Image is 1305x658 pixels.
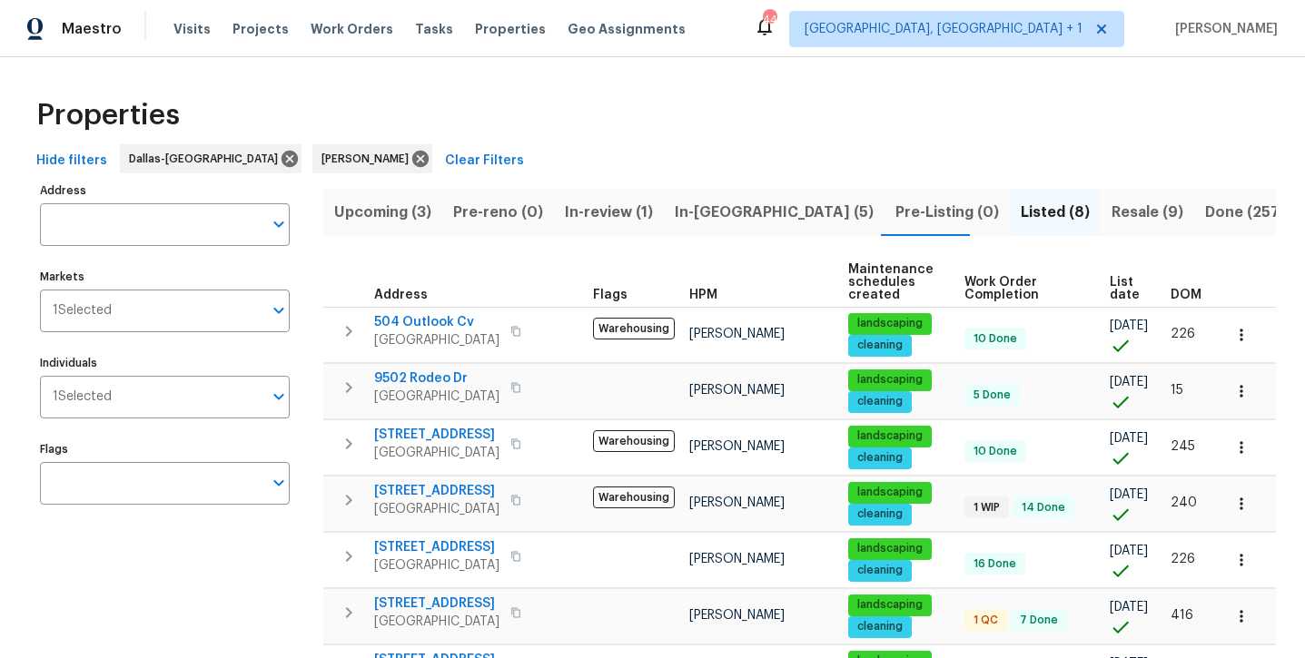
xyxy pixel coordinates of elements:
[374,388,499,406] span: [GEOGRAPHIC_DATA]
[966,388,1018,403] span: 5 Done
[266,384,292,409] button: Open
[1171,496,1197,509] span: 240
[374,369,499,388] span: 9502 Rodeo Dr
[40,185,290,196] label: Address
[895,200,999,225] span: Pre-Listing (0)
[374,482,499,500] span: [STREET_ADDRESS]
[1110,276,1140,301] span: List date
[850,338,910,353] span: cleaning
[1112,200,1183,225] span: Resale (9)
[689,553,785,565] span: [PERSON_NAME]
[1168,20,1278,38] span: [PERSON_NAME]
[266,298,292,323] button: Open
[312,144,432,173] div: [PERSON_NAME]
[966,331,1024,347] span: 10 Done
[966,556,1023,572] span: 16 Done
[565,200,653,225] span: In-review (1)
[40,358,290,368] label: Individuals
[593,486,675,508] span: Warehousing
[374,426,499,444] span: [STREET_ADDRESS]
[40,444,290,455] label: Flags
[1171,289,1201,301] span: DOM
[689,289,717,301] span: HPM
[1110,545,1148,557] span: [DATE]
[266,470,292,496] button: Open
[266,211,292,237] button: Open
[966,613,1005,628] span: 1 QC
[62,20,122,38] span: Maestro
[1171,440,1195,453] span: 245
[966,500,1007,516] span: 1 WIP
[374,500,499,518] span: [GEOGRAPHIC_DATA]
[321,150,416,168] span: [PERSON_NAME]
[173,20,211,38] span: Visits
[1110,488,1148,501] span: [DATE]
[129,150,285,168] span: Dallas-[GEOGRAPHIC_DATA]
[593,318,675,339] span: Warehousing
[415,23,453,35] span: Tasks
[568,20,686,38] span: Geo Assignments
[374,313,499,331] span: 504 Outlook Cv
[1021,200,1090,225] span: Listed (8)
[848,263,934,301] span: Maintenance schedules created
[964,276,1079,301] span: Work Order Completion
[374,538,499,556] span: [STREET_ADDRESS]
[593,430,675,452] span: Warehousing
[374,613,499,631] span: [GEOGRAPHIC_DATA]
[1171,328,1195,340] span: 226
[689,609,785,622] span: [PERSON_NAME]
[1110,601,1148,614] span: [DATE]
[689,328,785,340] span: [PERSON_NAME]
[850,485,930,500] span: landscaping
[1110,319,1148,332] span: [DATE]
[453,200,543,225] span: Pre-reno (0)
[445,150,524,172] span: Clear Filters
[438,144,531,178] button: Clear Filters
[232,20,289,38] span: Projects
[675,200,874,225] span: In-[GEOGRAPHIC_DATA] (5)
[850,450,910,466] span: cleaning
[53,303,112,319] span: 1 Selected
[850,372,930,388] span: landscaping
[53,389,112,405] span: 1 Selected
[805,20,1083,38] span: [GEOGRAPHIC_DATA], [GEOGRAPHIC_DATA] + 1
[1171,384,1183,397] span: 15
[40,271,290,282] label: Markets
[374,331,499,349] span: [GEOGRAPHIC_DATA]
[966,444,1024,459] span: 10 Done
[1110,432,1148,445] span: [DATE]
[311,20,393,38] span: Work Orders
[850,316,930,331] span: landscaping
[374,289,428,301] span: Address
[1014,500,1073,516] span: 14 Done
[1171,553,1195,565] span: 226
[689,384,785,397] span: [PERSON_NAME]
[334,200,431,225] span: Upcoming (3)
[850,428,930,444] span: landscaping
[29,144,114,178] button: Hide filters
[850,619,910,634] span: cleaning
[120,144,302,173] div: Dallas-[GEOGRAPHIC_DATA]
[374,594,499,613] span: [STREET_ADDRESS]
[1171,609,1193,622] span: 416
[689,440,785,453] span: [PERSON_NAME]
[1013,613,1065,628] span: 7 Done
[374,556,499,575] span: [GEOGRAPHIC_DATA]
[475,20,546,38] span: Properties
[36,106,180,124] span: Properties
[850,597,930,613] span: landscaping
[1110,376,1148,388] span: [DATE]
[1205,200,1285,225] span: Done (257)
[850,541,930,556] span: landscaping
[850,506,910,522] span: cleaning
[763,11,776,29] div: 44
[374,444,499,462] span: [GEOGRAPHIC_DATA]
[850,394,910,409] span: cleaning
[593,289,628,301] span: Flags
[850,563,910,578] span: cleaning
[689,496,785,509] span: [PERSON_NAME]
[36,150,107,172] span: Hide filters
